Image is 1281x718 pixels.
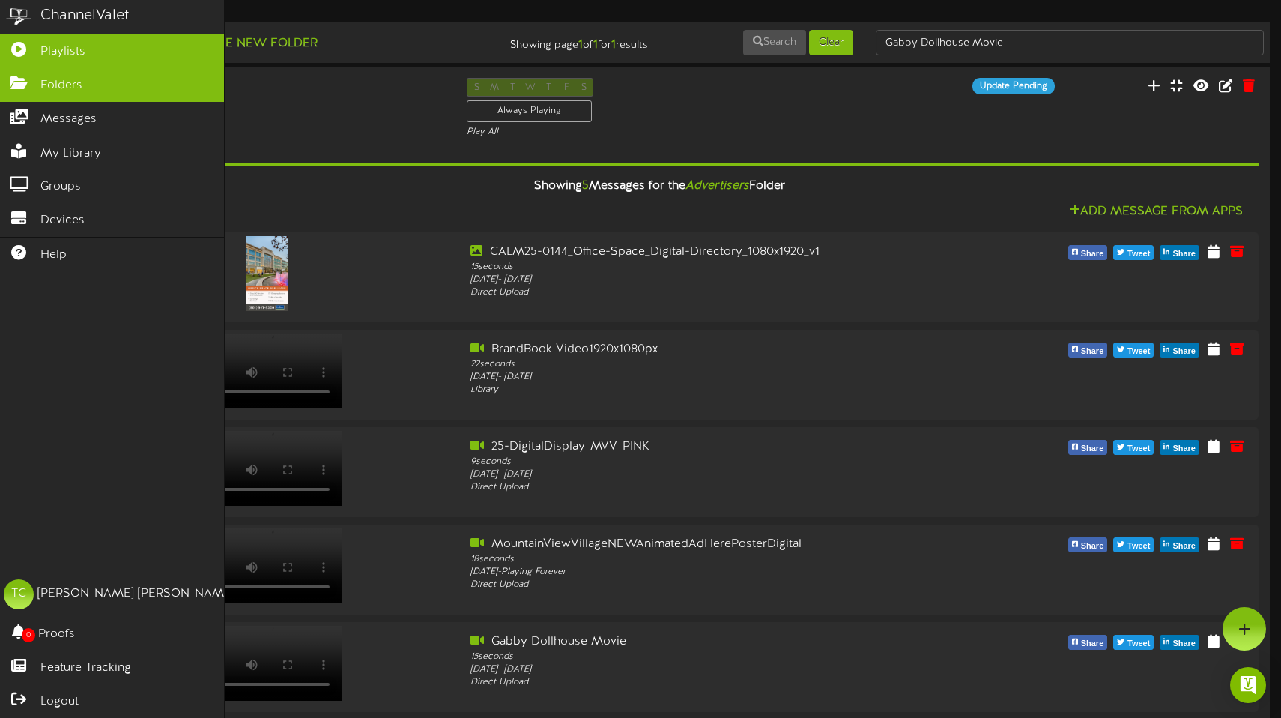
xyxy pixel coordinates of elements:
button: Share [1068,343,1108,358]
div: Direct Upload [470,481,948,494]
div: Showing Messages for the Folder [49,170,1270,202]
span: Share [1169,441,1199,457]
div: Advertisers [60,78,444,95]
span: Groups [40,178,81,196]
span: Tweet [1124,441,1153,457]
button: Tweet [1113,245,1154,260]
div: [DATE] - [DATE] [470,663,948,676]
div: TC [4,579,34,609]
span: Share [1078,246,1107,262]
button: Share [1068,440,1108,455]
strong: 1 [593,38,598,52]
button: Share [1160,440,1199,455]
span: Folders [40,77,82,94]
strong: 1 [578,38,583,52]
span: Share [1078,636,1107,652]
span: Messages [40,111,97,128]
div: [DATE] - [DATE] [470,274,948,286]
div: Direct Upload [470,286,948,299]
div: Play All [467,126,851,139]
span: Proofs [38,626,75,643]
span: Logout [40,693,79,711]
span: Tweet [1124,538,1153,555]
div: Portrait ( 9:16 ) [60,95,444,108]
button: Tweet [1113,440,1154,455]
input: -- Search Folders by Name -- [876,30,1264,55]
span: Devices [40,212,85,229]
button: Share [1068,537,1108,552]
div: ChannelValet [40,5,130,27]
button: Share [1068,635,1108,650]
div: [DATE] - [DATE] [470,468,948,481]
span: Share [1169,343,1199,360]
span: Tweet [1124,636,1153,652]
span: Share [1078,538,1107,555]
div: Always Playing [467,100,592,122]
div: Open Intercom Messenger [1230,667,1266,703]
div: Update Pending [972,78,1055,94]
span: Feature Tracking [40,660,131,677]
div: 25-DigitalDisplay_MVV_PINK [470,438,948,456]
button: Tweet [1113,537,1154,552]
div: [DATE] - [DATE] [470,371,948,384]
span: Share [1169,636,1199,652]
div: 15 seconds [470,651,948,663]
span: Share [1078,441,1107,457]
div: 9 seconds [470,456,948,468]
button: Search [743,30,806,55]
span: Share [1169,538,1199,555]
span: 5 [582,179,589,193]
button: Share [1068,245,1108,260]
button: Create New Folder [173,34,322,53]
div: Direct Upload [470,676,948,689]
button: Tweet [1113,343,1154,358]
div: MountainViewVillageNEWAnimatedAdHerePosterDigital [470,536,948,553]
span: Help [40,247,67,264]
button: Add Message From Apps [1065,202,1247,221]
span: Share [1169,246,1199,262]
div: Direct Upload [470,579,948,591]
div: [PERSON_NAME] [PERSON_NAME] [37,585,234,603]
strong: 1 [611,38,616,52]
button: Clear [809,30,853,55]
span: Tweet [1124,343,1153,360]
img: 48728b9e-e2d8-4d8e-8cf8-6a0451bf3c27.jpg [246,236,288,311]
div: CALM25-0144_Office-Space_Digital-Directory_1080x1920_v1 [470,244,948,261]
div: Library [470,384,948,396]
span: Playlists [40,43,85,61]
div: Showing page of for results [454,28,659,54]
i: Advertisers [685,179,749,193]
button: Tweet [1113,635,1154,650]
span: Tweet [1124,246,1153,262]
div: Gabby Dollhouse Movie [470,633,948,651]
button: Share [1160,537,1199,552]
button: Share [1160,343,1199,358]
span: 0 [22,628,35,642]
span: My Library [40,145,101,163]
div: 22 seconds [470,358,948,371]
div: BrandBook Video1920x1080px [470,341,948,358]
div: 15 seconds [470,261,948,274]
button: Share [1160,245,1199,260]
div: 18 seconds [470,553,948,566]
button: Share [1160,635,1199,650]
span: Share [1078,343,1107,360]
div: [DATE] - Playing Forever [470,566,948,579]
